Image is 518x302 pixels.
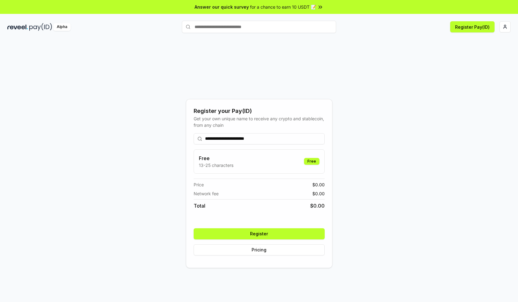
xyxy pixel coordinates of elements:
div: Alpha [53,23,71,31]
span: $ 0.00 [310,202,325,209]
div: Get your own unique name to receive any crypto and stablecoin, from any chain [194,115,325,128]
span: $ 0.00 [312,190,325,197]
span: Total [194,202,205,209]
button: Pricing [194,244,325,255]
span: Answer our quick survey [195,4,249,10]
div: Free [304,158,319,165]
img: reveel_dark [7,23,28,31]
button: Register [194,228,325,239]
h3: Free [199,155,233,162]
div: Register your Pay(ID) [194,107,325,115]
button: Register Pay(ID) [450,21,495,32]
p: 13-25 characters [199,162,233,168]
img: pay_id [29,23,52,31]
span: Price [194,181,204,188]
span: Network fee [194,190,219,197]
span: $ 0.00 [312,181,325,188]
span: for a chance to earn 10 USDT 📝 [250,4,316,10]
